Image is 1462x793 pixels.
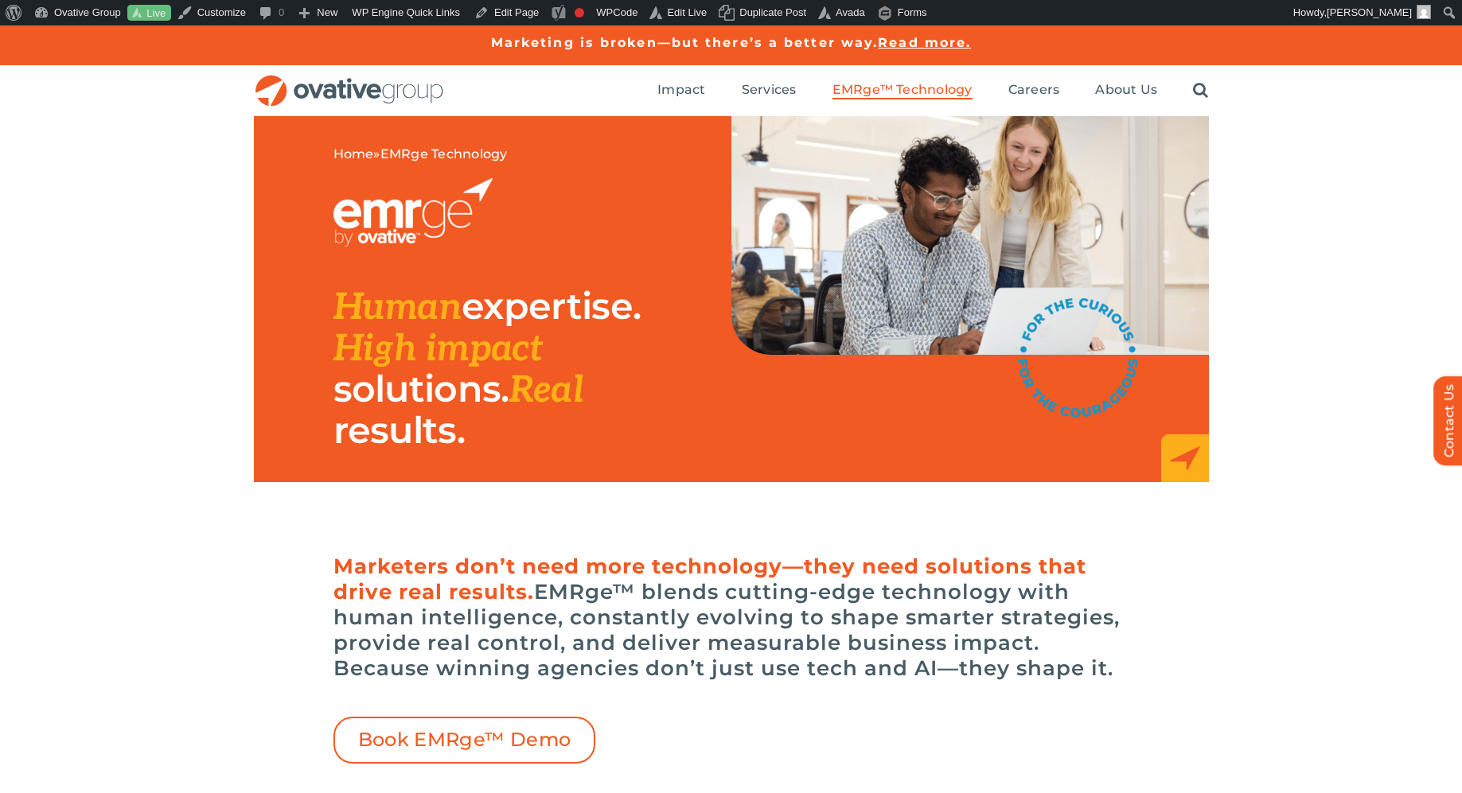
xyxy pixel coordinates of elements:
span: High impact [333,327,543,371]
a: Marketing is broken—but there’s a better way. [491,35,879,50]
a: Live [127,5,171,21]
a: OG_Full_horizontal_RGB [254,73,445,88]
a: Services [742,82,797,99]
span: Marketers don’t need more technology—they need solutions that drive real results. [333,554,1086,604]
span: Impact [657,82,705,98]
span: [PERSON_NAME] [1327,6,1412,18]
a: EMRge™ Technology [832,82,973,99]
img: EMRge_HomePage_Elements_Arrow Box [1161,434,1209,482]
img: EMRge Landing Page Header Image [731,116,1209,355]
span: Real [509,368,583,413]
span: EMRge Technology [380,146,508,161]
a: Home [333,146,374,161]
span: expertise. [462,283,641,328]
span: Book EMRge™ Demo [358,729,571,752]
span: solutions. [333,366,509,411]
span: Services [742,82,797,98]
span: EMRge™ Technology [832,82,973,98]
span: About Us [1095,82,1157,98]
img: EMRGE_RGB_wht [333,178,493,247]
a: Careers [1008,82,1060,99]
nav: Menu [657,65,1208,116]
span: Careers [1008,82,1060,98]
a: Read more. [878,35,971,50]
h6: EMRge™ blends cutting-edge technology with human intelligence, constantly evolving to shape smart... [333,554,1129,681]
a: About Us [1095,82,1157,99]
a: Book EMRge™ Demo [333,717,596,764]
span: » [333,146,508,162]
a: Impact [657,82,705,99]
div: Focus keyphrase not set [575,8,584,17]
span: results. [333,407,465,453]
span: Human [333,286,462,330]
a: Search [1193,82,1208,99]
